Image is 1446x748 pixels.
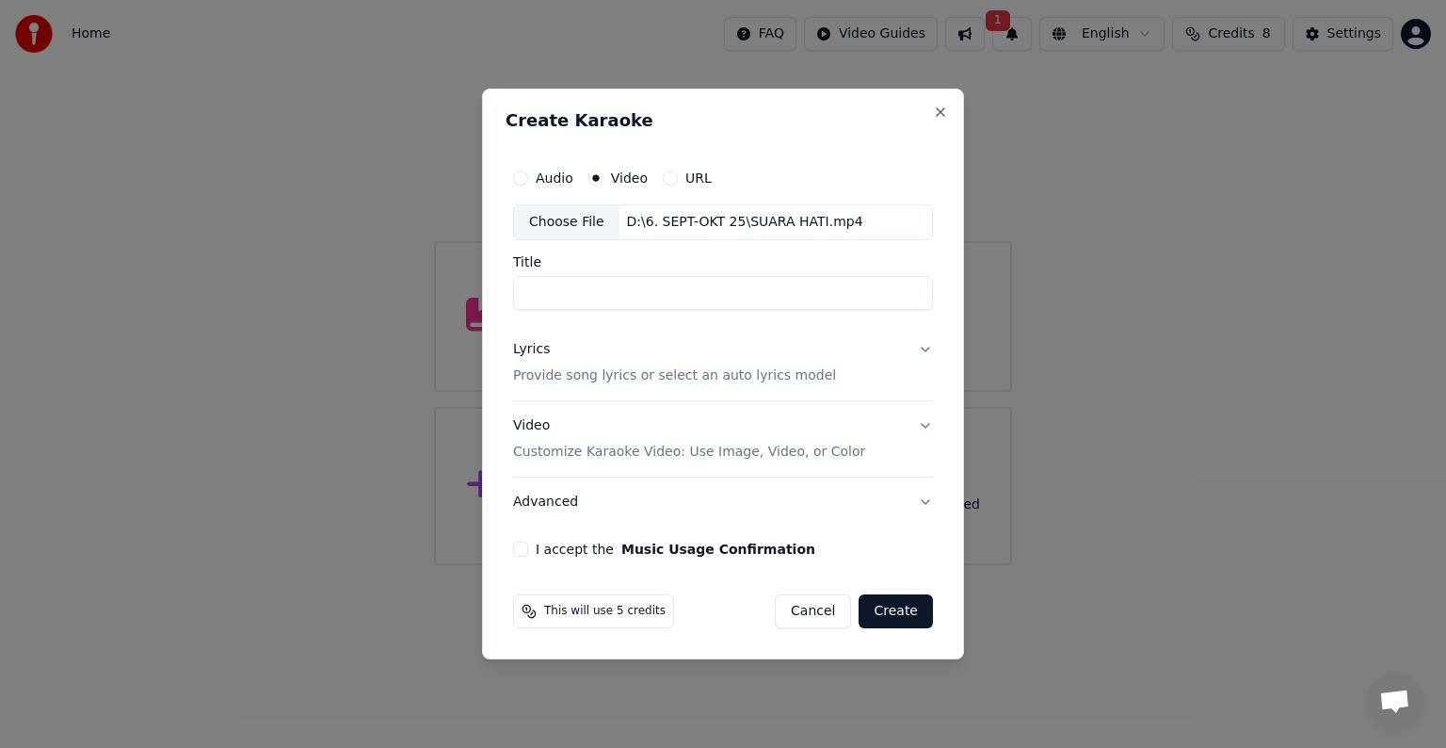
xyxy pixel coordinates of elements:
div: Video [513,416,865,462]
label: Video [611,171,648,185]
p: Provide song lyrics or select an auto lyrics model [513,366,836,385]
div: D:\6. SEPT-OKT 25\SUARA HATI.mp4 [619,213,871,232]
span: This will use 5 credits [544,604,666,619]
button: I accept the [621,543,815,556]
button: Cancel [775,594,851,628]
label: Title [513,255,933,268]
button: LyricsProvide song lyrics or select an auto lyrics model [513,325,933,400]
div: Choose File [514,205,619,239]
p: Customize Karaoke Video: Use Image, Video, or Color [513,443,865,462]
button: Advanced [513,478,933,527]
div: Lyrics [513,340,550,359]
label: Audio [536,171,573,185]
label: I accept the [536,543,815,556]
label: URL [685,171,712,185]
h2: Create Karaoke [506,112,940,129]
button: VideoCustomize Karaoke Video: Use Image, Video, or Color [513,401,933,477]
button: Create [859,594,933,628]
